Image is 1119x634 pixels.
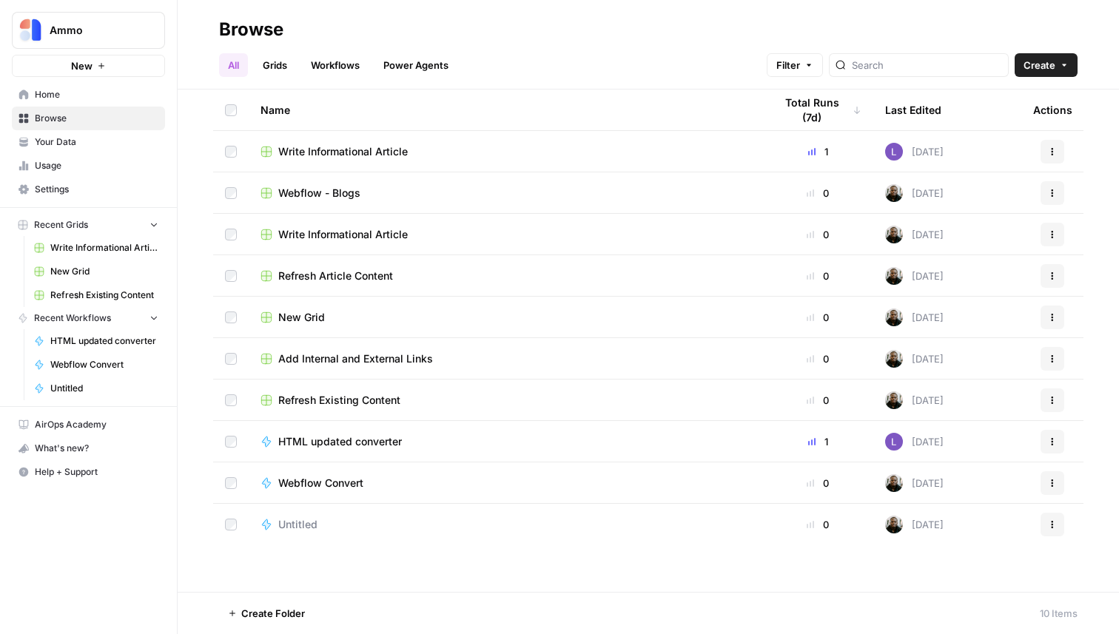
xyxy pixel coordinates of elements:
span: Webflow Convert [50,358,158,371]
div: 0 [774,269,861,283]
div: [DATE] [885,143,944,161]
img: pjxoxb7wtjwzhe5mezof6j6v6zwq [885,308,903,326]
a: HTML updated converter [261,434,750,449]
span: Filter [776,58,800,72]
span: AirOps Academy [35,418,158,431]
button: Recent Grids [12,214,165,236]
div: [DATE] [885,350,944,368]
a: Write Informational Article [261,227,750,242]
span: Refresh Existing Content [278,393,400,408]
span: Refresh Existing Content [50,289,158,302]
div: [DATE] [885,308,944,326]
div: [DATE] [885,184,944,202]
img: Ammo Logo [17,17,44,44]
a: Refresh Existing Content [27,283,165,307]
img: pjxoxb7wtjwzhe5mezof6j6v6zwq [885,474,903,492]
div: 1 [774,434,861,449]
button: Create Folder [219,601,314,625]
div: [DATE] [885,516,944,533]
a: Untitled [261,517,750,532]
div: 0 [774,351,861,366]
div: 0 [774,186,861,200]
div: [DATE] [885,391,944,409]
a: Your Data [12,130,165,154]
span: Ammo [50,23,139,38]
span: Add Internal and External Links [278,351,433,366]
span: Webflow - Blogs [278,186,360,200]
button: Filter [767,53,823,77]
span: Usage [35,159,158,172]
span: Untitled [50,382,158,395]
span: Write Informational Article [50,241,158,254]
div: 0 [774,476,861,490]
div: [DATE] [885,433,944,451]
div: Last Edited [885,90,941,130]
div: 0 [774,227,861,242]
a: Webflow - Blogs [261,186,750,200]
a: Settings [12,178,165,201]
a: Webflow Convert [27,353,165,377]
a: Browse [12,107,165,130]
div: Browse [219,18,283,41]
a: Refresh Existing Content [261,393,750,408]
a: Write Informational Article [27,236,165,260]
img: pjxoxb7wtjwzhe5mezof6j6v6zwq [885,184,903,202]
div: What's new? [13,437,164,459]
span: Write Informational Article [278,144,408,159]
div: [DATE] [885,226,944,243]
a: Grids [254,53,296,77]
a: Add Internal and External Links [261,351,750,366]
button: Recent Workflows [12,307,165,329]
span: HTML updated converter [278,434,402,449]
div: [DATE] [885,474,944,492]
span: Home [35,88,158,101]
span: Create Folder [241,606,305,621]
span: Create [1024,58,1055,72]
a: AirOps Academy [12,413,165,436]
a: Webflow Convert [261,476,750,490]
img: pjxoxb7wtjwzhe5mezof6j6v6zwq [885,350,903,368]
a: Untitled [27,377,165,400]
a: New Grid [27,260,165,283]
span: New [71,58,93,73]
span: New Grid [278,310,325,325]
span: Webflow Convert [278,476,363,490]
div: 0 [774,310,861,325]
div: 1 [774,144,861,159]
div: Name [261,90,750,130]
span: Your Data [35,135,158,149]
span: HTML updated converter [50,334,158,348]
button: New [12,55,165,77]
a: Home [12,83,165,107]
a: Write Informational Article [261,144,750,159]
span: Help + Support [35,465,158,479]
a: All [219,53,248,77]
span: New Grid [50,265,158,278]
img: rn7sh892ioif0lo51687sih9ndqw [885,433,903,451]
img: rn7sh892ioif0lo51687sih9ndqw [885,143,903,161]
span: Recent Grids [34,218,88,232]
a: Usage [12,154,165,178]
a: Refresh Article Content [261,269,750,283]
button: What's new? [12,436,165,460]
span: Untitled [278,517,317,532]
span: Refresh Article Content [278,269,393,283]
span: Settings [35,183,158,196]
div: 10 Items [1040,606,1078,621]
div: [DATE] [885,267,944,285]
img: pjxoxb7wtjwzhe5mezof6j6v6zwq [885,267,903,285]
div: Total Runs (7d) [774,90,861,130]
div: Actions [1033,90,1072,130]
button: Help + Support [12,460,165,484]
div: 0 [774,393,861,408]
img: pjxoxb7wtjwzhe5mezof6j6v6zwq [885,516,903,533]
button: Workspace: Ammo [12,12,165,49]
a: Workflows [302,53,369,77]
a: New Grid [261,310,750,325]
a: Power Agents [374,53,457,77]
a: HTML updated converter [27,329,165,353]
button: Create [1015,53,1078,77]
img: pjxoxb7wtjwzhe5mezof6j6v6zwq [885,226,903,243]
input: Search [852,58,1002,72]
div: 0 [774,517,861,532]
